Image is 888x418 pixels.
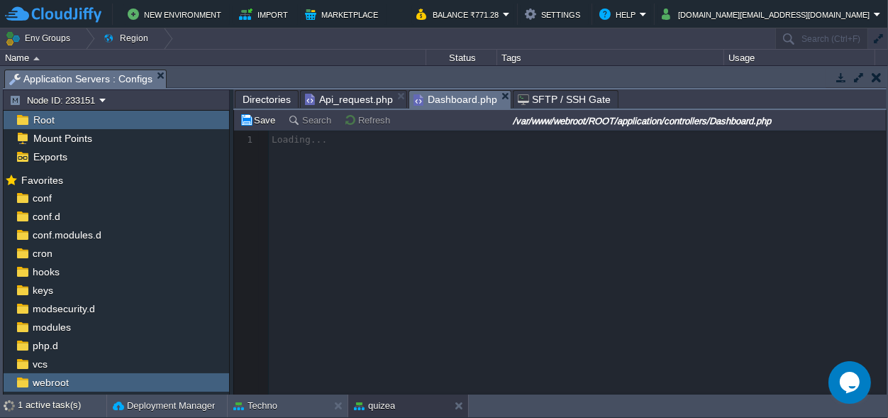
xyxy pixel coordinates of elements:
button: Save [240,114,279,126]
button: Search [288,114,335,126]
a: Mount Points [30,132,94,145]
button: [DOMAIN_NAME][EMAIL_ADDRESS][DOMAIN_NAME] [662,6,874,23]
iframe: chat widget [828,361,874,404]
button: Refresh [344,114,394,126]
div: Name [1,50,426,66]
li: /var/www/webroot/ROOT/application/controllers/Dashboard.php [409,90,511,108]
a: conf.d [30,210,62,223]
a: conf [30,192,54,204]
img: AMDAwAAAACH5BAEAAAAALAAAAAABAAEAAAICRAEAOw== [33,57,40,60]
button: Techno [233,399,277,413]
button: Region [103,28,153,48]
a: conf.modules.d [30,229,104,241]
button: Deployment Manager [113,399,215,413]
a: cron [30,247,55,260]
a: Root [30,114,57,126]
span: Directories [243,91,291,108]
div: Usage [725,50,875,66]
button: quizea [354,399,395,413]
button: Settings [525,6,584,23]
img: CloudJiffy [5,6,101,23]
button: Env Groups [5,28,75,48]
li: /var/www/webroot/ROOT/application/controllers/Api_request.php [300,90,407,108]
a: vcs [30,358,50,370]
a: keys [30,284,55,297]
button: New Environment [128,6,226,23]
span: Api_request.php [305,91,393,108]
a: hooks [30,265,62,278]
button: Balance ₹771.28 [416,6,503,23]
span: Dashboard.php [414,91,497,109]
div: Status [427,50,496,66]
a: php.d [30,339,60,352]
span: Application Servers : Configs [9,70,152,88]
button: Import [239,6,292,23]
button: Marketplace [305,6,382,23]
a: webroot [30,376,71,389]
a: Favorites [18,175,65,186]
a: Exports [30,150,70,163]
a: modules [30,321,73,334]
span: SFTP / SSH Gate [518,91,611,108]
button: Node ID: 233151 [9,94,99,106]
button: Help [599,6,640,23]
div: 1 active task(s) [18,395,106,417]
div: Tags [498,50,723,66]
a: modsecurity.d [30,302,97,315]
